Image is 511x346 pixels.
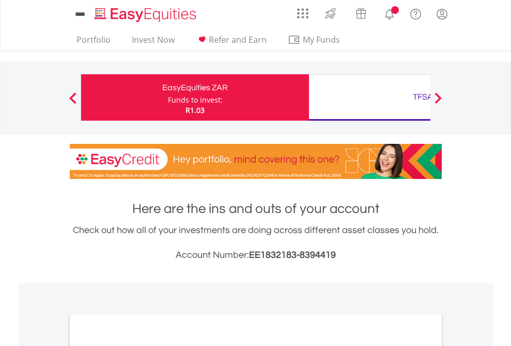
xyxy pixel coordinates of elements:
div: Check out how all of your investments are doing across different asset classes you hold. [70,223,442,262]
h3: Account Number: [70,248,442,262]
img: grid-menu-icon.svg [297,8,308,19]
button: Previous [63,97,83,108]
a: Portfolio [72,35,115,51]
a: Notifications [376,3,402,23]
div: Funds to invest: [168,95,223,105]
img: EasyCredit Promotion Banner [70,144,442,179]
a: Refer and Earn [192,35,271,51]
a: My Profile [429,3,455,25]
h1: Here are the ins and outs of your account [70,200,442,218]
a: Home page [90,3,200,23]
span: R1.03 [185,105,205,115]
img: thrive-v2.svg [322,5,339,22]
img: vouchers-v2.svg [352,5,369,22]
a: AppsGrid [290,3,315,19]
a: Vouchers [346,3,376,22]
span: Refer and Earn [209,34,267,45]
a: Invest Now [128,35,179,51]
span: My Funds [288,33,355,46]
div: EasyEquities ZAR [87,80,303,95]
img: EasyEquities_Logo.png [92,6,200,23]
a: FAQ's and Support [402,3,429,23]
span: EE1832183-8394419 [249,250,336,260]
button: Next [428,97,448,108]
